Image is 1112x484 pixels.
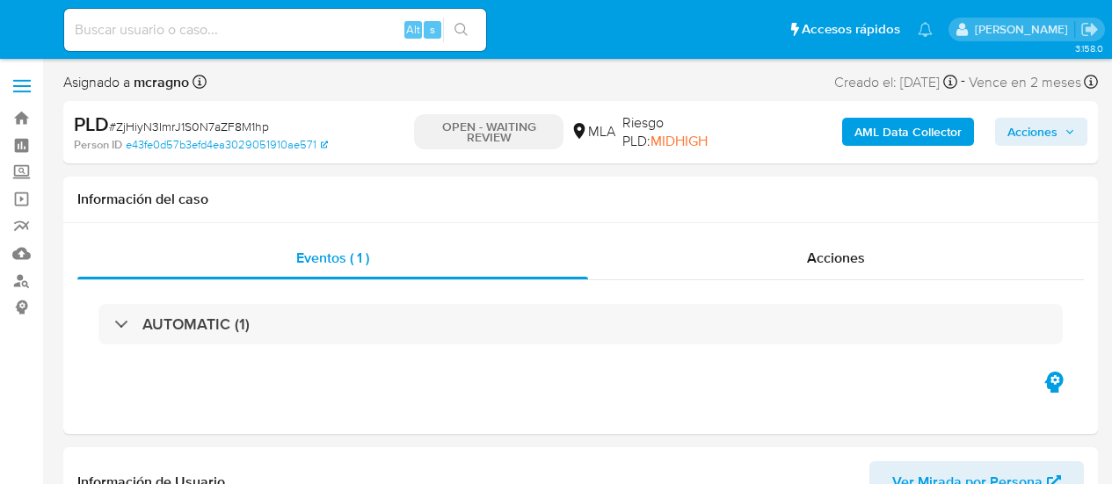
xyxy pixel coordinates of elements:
[414,114,563,149] p: OPEN - WAITING REVIEW
[571,122,615,141] div: MLA
[430,21,435,38] span: s
[918,22,933,37] a: Notificaciones
[63,73,189,92] span: Asignado a
[296,248,369,268] span: Eventos ( 1 )
[64,18,486,41] input: Buscar usuario o caso...
[142,314,250,334] h3: AUTOMATIC (1)
[1080,20,1099,39] a: Salir
[77,191,1084,208] h1: Información del caso
[74,137,122,153] b: Person ID
[130,72,189,92] b: mcragno
[98,304,1063,344] div: AUTOMATIC (1)
[650,131,708,151] span: MIDHIGH
[975,21,1074,38] p: marielabelen.cragno@mercadolibre.com
[807,248,865,268] span: Acciones
[622,113,747,151] span: Riesgo PLD:
[969,73,1081,92] span: Vence en 2 meses
[854,118,962,146] b: AML Data Collector
[842,118,974,146] button: AML Data Collector
[995,118,1087,146] button: Acciones
[126,137,328,153] a: e43fe0d57b3efd4ea3029051910ae571
[1007,118,1057,146] span: Acciones
[834,70,957,94] div: Creado el: [DATE]
[443,18,479,42] button: search-icon
[406,21,420,38] span: Alt
[802,20,900,39] span: Accesos rápidos
[74,110,109,138] b: PLD
[109,118,269,135] span: # ZjHiyN3ImrJ1S0N7aZF8M1hp
[961,70,965,94] span: -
